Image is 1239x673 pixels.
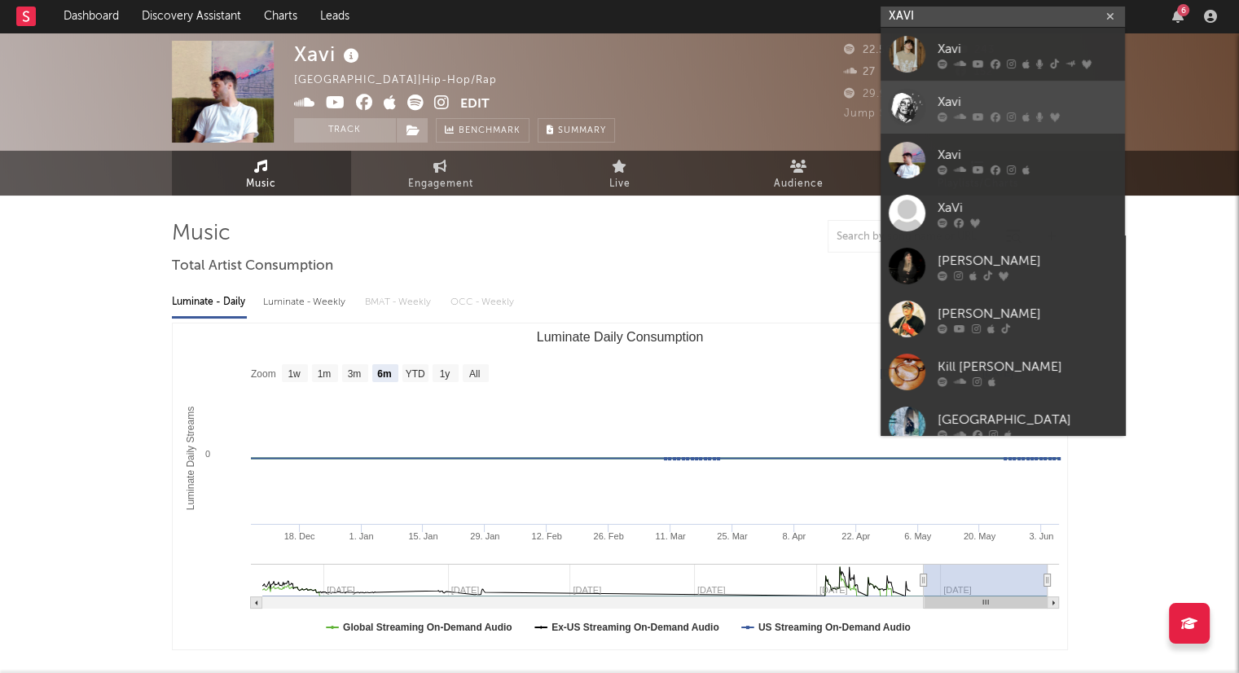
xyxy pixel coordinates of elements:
[593,531,623,541] text: 26. Feb
[172,257,333,276] span: Total Artist Consumption
[904,531,932,541] text: 6. May
[782,531,806,541] text: 8. Apr
[185,407,196,510] text: Luminate Daily Streams
[294,41,363,68] div: Xavi
[938,39,1117,59] div: Xavi
[938,357,1117,376] div: Kill [PERSON_NAME]
[347,368,361,380] text: 3m
[468,368,479,380] text: All
[349,531,373,541] text: 1. Jan
[377,368,391,380] text: 6m
[172,151,351,196] a: Music
[172,288,247,316] div: Luminate - Daily
[938,145,1117,165] div: Xavi
[880,367,911,379] text: [DATE]
[558,126,606,135] span: Summary
[609,174,630,194] span: Live
[294,71,516,90] div: [GEOGRAPHIC_DATA] | Hip-Hop/Rap
[828,231,1000,244] input: Search by song name or URL
[551,622,719,633] text: Ex-US Streaming On-Demand Audio
[774,174,824,194] span: Audience
[408,531,437,541] text: 15. Jan
[283,531,314,541] text: 18. Dec
[758,622,910,633] text: US Streaming On-Demand Audio
[317,368,331,380] text: 1m
[405,368,424,380] text: YTD
[881,240,1125,293] a: [PERSON_NAME]
[881,134,1125,187] a: Xavi
[717,531,748,541] text: 25. Mar
[530,151,710,196] a: Live
[251,368,276,380] text: Zoom
[881,28,1125,81] a: Xavi
[536,330,703,344] text: Luminate Daily Consumption
[881,345,1125,398] a: Kill [PERSON_NAME]
[938,304,1117,323] div: [PERSON_NAME]
[1177,4,1189,16] div: 6
[881,81,1125,134] a: Xavi
[173,323,1067,649] svg: Luminate Daily Consumption
[460,95,490,115] button: Edit
[294,118,396,143] button: Track
[459,121,521,141] span: Benchmark
[881,7,1125,27] input: Search for artists
[844,45,900,55] span: 22.566
[288,368,301,380] text: 1w
[204,449,209,459] text: 0
[844,89,1001,99] span: 29.964 Monthly Listeners
[963,531,995,541] text: 20. May
[1172,10,1184,23] button: 6
[710,151,889,196] a: Audience
[408,174,473,194] span: Engagement
[1029,531,1053,541] text: 3. Jun
[655,531,686,541] text: 11. Mar
[938,410,1117,429] div: [GEOGRAPHIC_DATA]
[938,251,1117,271] div: [PERSON_NAME]
[351,151,530,196] a: Engagement
[938,198,1117,218] div: XaVi
[938,92,1117,112] div: Xavi
[531,531,561,541] text: 12. Feb
[841,531,870,541] text: 22. Apr
[246,174,276,194] span: Music
[538,118,615,143] button: Summary
[844,67,876,77] span: 27
[439,368,450,380] text: 1y
[263,288,349,316] div: Luminate - Weekly
[844,108,939,119] span: Jump Score: 67.7
[881,398,1125,451] a: [GEOGRAPHIC_DATA]
[881,187,1125,240] a: XaVi
[436,118,529,143] a: Benchmark
[470,531,499,541] text: 29. Jan
[343,622,512,633] text: Global Streaming On-Demand Audio
[881,293,1125,345] a: [PERSON_NAME]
